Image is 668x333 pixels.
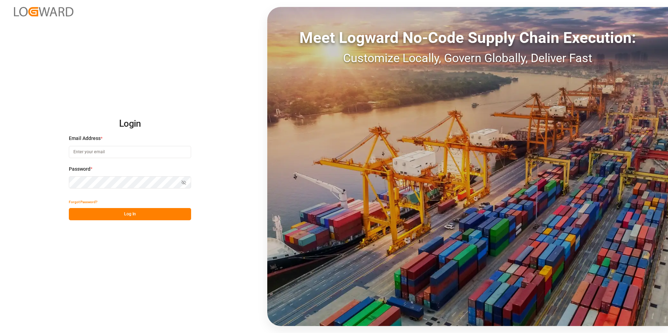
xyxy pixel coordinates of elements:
[69,208,191,220] button: Log In
[14,7,73,16] img: Logward_new_orange.png
[69,165,90,173] span: Password
[69,196,97,208] button: Forgot Password?
[267,49,668,67] div: Customize Locally, Govern Globally, Deliver Fast
[69,113,191,135] h2: Login
[69,135,101,142] span: Email Address
[267,26,668,49] div: Meet Logward No-Code Supply Chain Execution:
[69,146,191,158] input: Enter your email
